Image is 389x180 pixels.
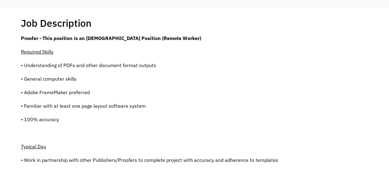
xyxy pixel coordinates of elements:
p: • Adobe FrameMaker preferred [21,89,278,96]
span: Required Skills [21,49,54,55]
p: • Work in partnership with other Publishers/Proofers to complete project with accuracy and adhere... [21,156,278,164]
p: • Familiar with at least one page layout software system [21,102,278,110]
span: Typical Day [21,143,46,150]
p: • 100% accuracy [21,116,278,123]
p: • General computer skills [21,75,278,82]
h1: Job Description [21,17,92,29]
p: • Understanding of PDFs and other document format outputs [21,62,278,69]
strong: Proofer - This position is an [DEMOGRAPHIC_DATA] Position (Remote Worker) [21,35,201,41]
